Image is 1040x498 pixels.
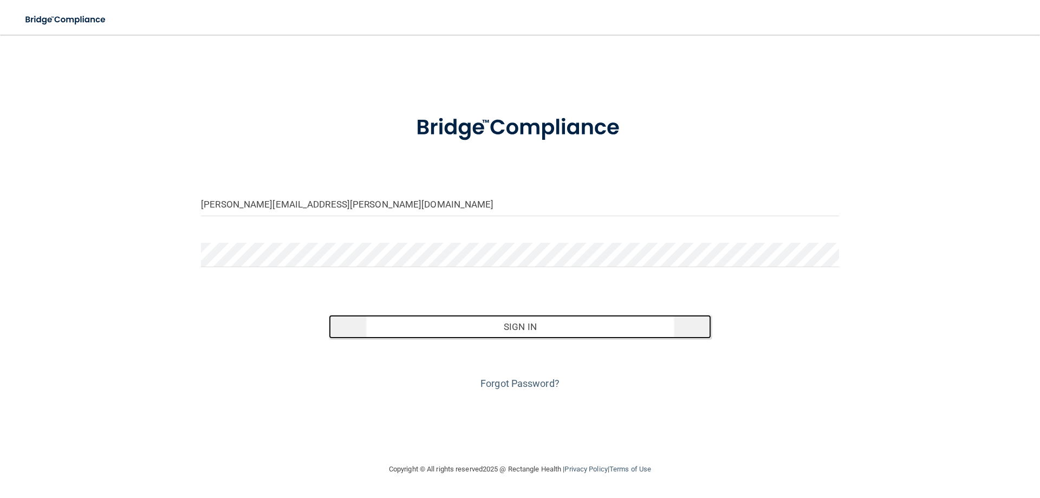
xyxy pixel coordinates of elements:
button: Sign In [329,315,712,339]
img: bridge_compliance_login_screen.278c3ca4.svg [16,9,116,31]
a: Forgot Password? [480,378,560,389]
div: Copyright © All rights reserved 2025 @ Rectangle Health | | [322,452,718,487]
img: bridge_compliance_login_screen.278c3ca4.svg [394,100,646,156]
a: Terms of Use [609,465,651,473]
input: Email [201,192,839,216]
a: Privacy Policy [564,465,607,473]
